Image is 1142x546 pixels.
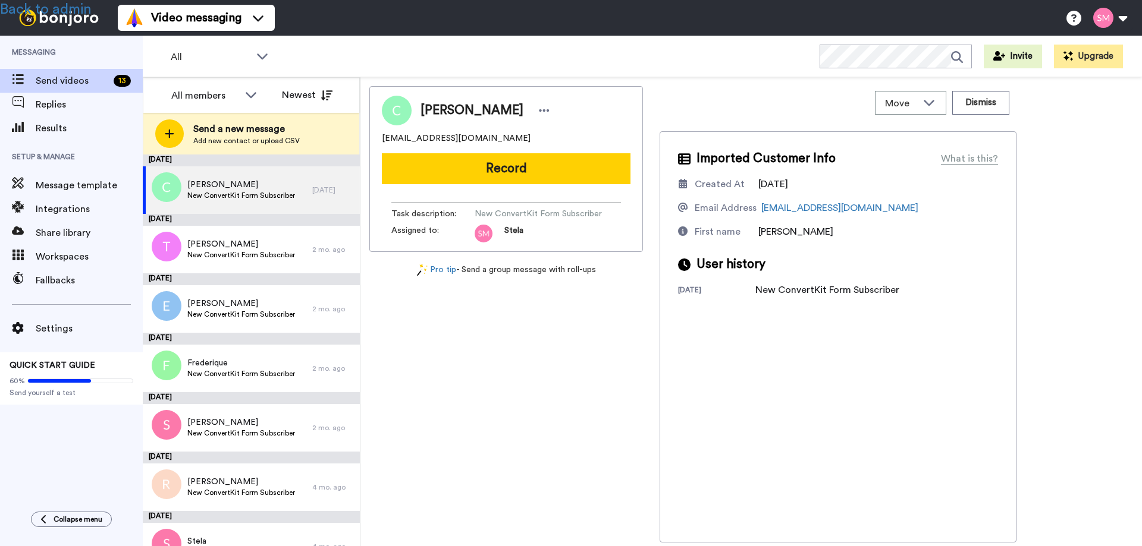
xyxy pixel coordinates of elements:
[697,255,765,273] span: User history
[143,273,360,285] div: [DATE]
[885,96,917,111] span: Move
[152,469,181,499] img: r.png
[382,132,531,144] span: [EMAIL_ADDRESS][DOMAIN_NAME]
[152,351,181,380] img: f.png
[382,96,412,125] img: Image of Claudine
[143,452,360,463] div: [DATE]
[678,285,755,297] div: [DATE]
[143,214,360,226] div: [DATE]
[31,512,112,527] button: Collapse menu
[187,357,295,369] span: Frederique
[187,488,295,497] span: New ConvertKit Form Subscriber
[152,172,181,202] img: c.png
[391,208,475,220] span: Task description :
[143,392,360,404] div: [DATE]
[417,264,456,276] a: Pro tip
[36,273,143,288] span: Fallbacks
[761,203,918,213] a: [EMAIL_ADDRESS][DOMAIN_NAME]
[187,310,295,319] span: New ConvertKit Form Subscriber
[312,185,354,195] div: [DATE]
[312,423,354,433] div: 2 mo. ago
[36,121,143,135] span: Results
[697,150,836,168] span: Imported Customer Info
[143,154,360,166] div: [DATE]
[695,201,757,215] div: Email Address
[1054,45,1123,68] button: Upgrade
[125,8,144,27] img: vm-color.svg
[312,482,354,492] div: 4 mo. ago
[36,321,143,336] span: Settings
[755,283,899,297] div: New ConvertKit Form Subscriber
[36,97,143,112] span: Replies
[421,102,523,119] span: [PERSON_NAME]
[187,238,295,250] span: [PERSON_NAME]
[312,245,354,254] div: 2 mo. ago
[187,416,295,428] span: [PERSON_NAME]
[36,226,143,240] span: Share library
[152,291,181,321] img: e.png
[36,202,143,216] span: Integrations
[758,227,833,236] span: [PERSON_NAME]
[193,122,300,136] span: Send a new message
[187,476,295,488] span: [PERSON_NAME]
[475,208,602,220] span: New ConvertKit Form Subscriber
[391,225,475,242] span: Assigned to:
[187,428,295,438] span: New ConvertKit Form Subscriber
[171,89,239,103] div: All members
[417,264,428,276] img: magic-wand.svg
[382,153,630,184] button: Record
[312,304,354,314] div: 2 mo. ago
[312,364,354,373] div: 2 mo. ago
[187,191,295,200] span: New ConvertKit Form Subscriber
[187,298,295,310] span: [PERSON_NAME]
[54,515,102,524] span: Collapse menu
[475,225,492,242] img: sm.png
[36,250,143,264] span: Workspaces
[695,177,745,191] div: Created At
[187,250,295,260] span: New ConvertKit Form Subscriber
[941,152,998,166] div: What is this?
[36,178,143,192] span: Message template
[114,75,131,87] div: 13
[151,10,241,26] span: Video messaging
[187,179,295,191] span: [PERSON_NAME]
[504,225,523,242] span: Stela
[193,136,300,146] span: Add new contact or upload CSV
[10,361,95,370] span: QUICK START GUIDE
[152,232,181,261] img: t.png
[695,225,741,239] div: First name
[171,50,250,64] span: All
[187,369,295,378] span: New ConvertKit Form Subscriber
[143,333,360,345] div: [DATE]
[152,410,181,440] img: s.png
[36,74,109,88] span: Send videos
[10,388,133,397] span: Send yourself a test
[952,91,1009,115] button: Dismiss
[369,264,643,276] div: - Send a group message with roll-ups
[143,511,360,523] div: [DATE]
[10,376,25,386] span: 60%
[273,83,341,107] button: Newest
[758,179,788,189] span: [DATE]
[984,45,1042,68] button: Invite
